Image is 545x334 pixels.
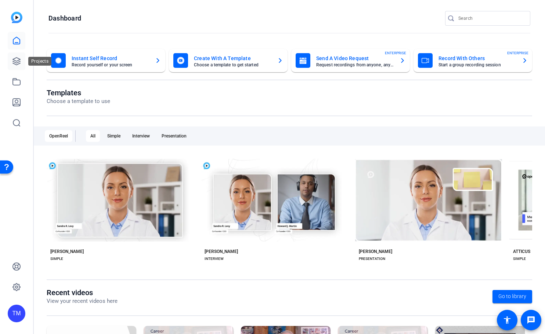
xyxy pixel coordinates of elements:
input: Search [458,14,524,23]
div: Projects [28,57,51,66]
mat-icon: accessibility [503,316,512,324]
p: View your recent videos here [47,297,118,305]
div: [PERSON_NAME] [205,249,238,254]
mat-icon: message [527,316,535,324]
span: ENTERPRISE [385,50,406,56]
mat-card-subtitle: Record yourself or your screen [72,63,149,67]
div: PRESENTATION [359,256,385,262]
mat-card-subtitle: Choose a template to get started [194,63,271,67]
div: SIMPLE [513,256,526,262]
div: INTERVIEW [205,256,224,262]
span: Go to library [498,293,526,300]
img: blue-gradient.svg [11,12,22,23]
div: Presentation [157,130,191,142]
p: Choose a template to use [47,97,110,106]
h1: Recent videos [47,288,118,297]
div: Simple [103,130,125,142]
div: OpenReel [45,130,72,142]
div: SIMPLE [50,256,63,262]
button: Instant Self RecordRecord yourself or your screen [47,49,165,72]
button: Create With A TemplateChoose a template to get started [169,49,288,72]
h1: Templates [47,88,110,97]
mat-card-title: Create With A Template [194,54,271,63]
button: Record With OthersStart a group recording sessionENTERPRISE [414,49,532,72]
div: [PERSON_NAME] [359,249,392,254]
div: TM [8,305,25,322]
mat-card-subtitle: Request recordings from anyone, anywhere [316,63,394,67]
mat-card-title: Instant Self Record [72,54,149,63]
button: Send A Video RequestRequest recordings from anyone, anywhereENTERPRISE [291,49,410,72]
h1: Dashboard [48,14,81,23]
mat-card-subtitle: Start a group recording session [438,63,516,67]
div: ATTICUS [513,249,530,254]
mat-card-title: Record With Others [438,54,516,63]
mat-card-title: Send A Video Request [316,54,394,63]
a: Go to library [492,290,532,303]
div: All [86,130,100,142]
div: Interview [128,130,154,142]
div: [PERSON_NAME] [50,249,84,254]
span: ENTERPRISE [507,50,528,56]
